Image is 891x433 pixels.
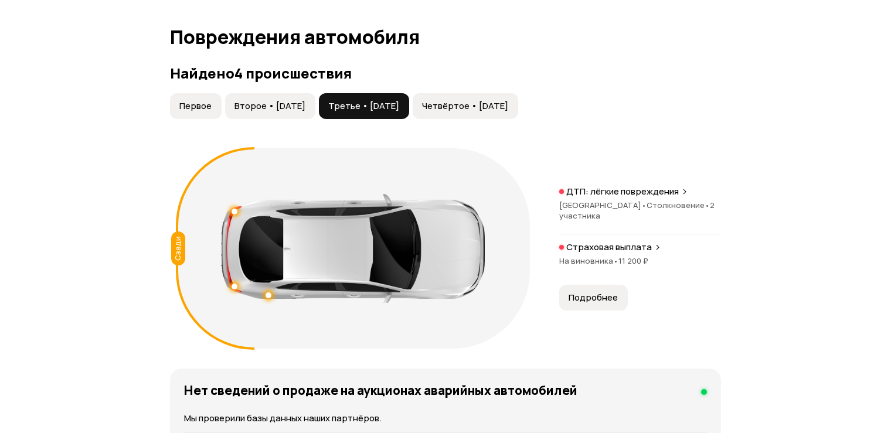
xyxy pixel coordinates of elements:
[618,255,648,266] span: 11 200 ₽
[328,100,399,112] span: Третье • [DATE]
[559,255,618,266] span: На виновника
[559,200,715,221] span: 2 участника
[422,100,508,112] span: Четвёртое • [DATE]
[179,100,212,112] span: Первое
[170,65,721,81] h3: Найдено 4 происшествия
[647,200,710,210] span: Столкновение
[566,241,652,253] p: Страховая выплата
[613,255,618,266] span: •
[225,93,315,119] button: Второе • [DATE]
[559,200,647,210] span: [GEOGRAPHIC_DATA]
[170,93,222,119] button: Первое
[566,186,679,197] p: ДТП: лёгкие повреждения
[171,231,185,265] div: Сзади
[413,93,518,119] button: Четвёртое • [DATE]
[184,412,707,425] p: Мы проверили базы данных наших партнёров.
[559,285,628,311] button: Подробнее
[319,93,409,119] button: Третье • [DATE]
[170,26,721,47] h1: Повреждения автомобиля
[641,200,647,210] span: •
[234,100,305,112] span: Второе • [DATE]
[184,383,577,398] h4: Нет сведений о продаже на аукционах аварийных автомобилей
[705,200,710,210] span: •
[569,292,618,304] span: Подробнее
